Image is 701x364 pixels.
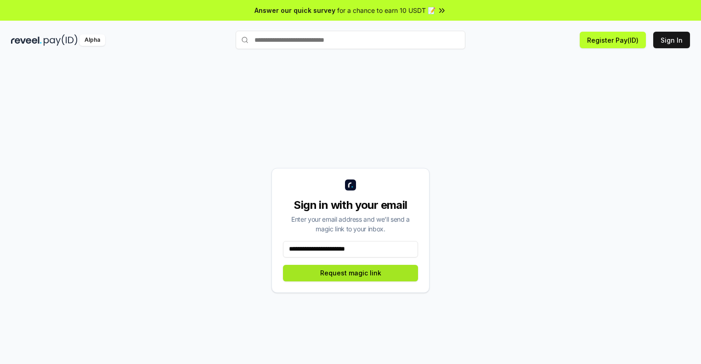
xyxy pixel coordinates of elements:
button: Sign In [653,32,690,48]
img: logo_small [345,179,356,190]
button: Request magic link [283,265,418,281]
img: pay_id [44,34,78,46]
div: Enter your email address and we’ll send a magic link to your inbox. [283,214,418,234]
span: for a chance to earn 10 USDT 📝 [337,6,435,15]
img: reveel_dark [11,34,42,46]
button: Register Pay(ID) [580,32,646,48]
div: Alpha [79,34,105,46]
span: Answer our quick survey [254,6,335,15]
div: Sign in with your email [283,198,418,213]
